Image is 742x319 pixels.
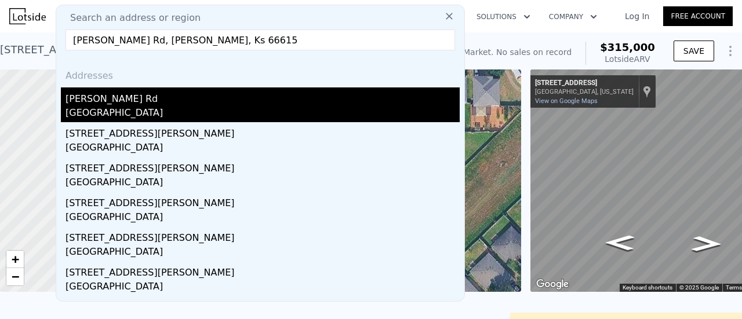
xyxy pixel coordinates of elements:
[66,157,460,175] div: [STREET_ADDRESS][PERSON_NAME]
[679,284,719,291] span: © 2025 Google
[623,284,672,292] button: Keyboard shortcuts
[719,39,742,63] button: Show Options
[533,277,572,292] img: Google
[12,252,19,266] span: +
[66,122,460,141] div: [STREET_ADDRESS][PERSON_NAME]
[61,60,460,87] div: Addresses
[66,106,460,122] div: [GEOGRAPHIC_DATA]
[533,277,572,292] a: Open this area in Google Maps (opens a new window)
[540,6,606,27] button: Company
[61,11,201,25] span: Search an address or region
[449,46,572,58] div: Off Market. No sales on record
[535,97,598,105] a: View on Google Maps
[66,87,460,106] div: [PERSON_NAME] Rd
[66,280,460,296] div: [GEOGRAPHIC_DATA]
[467,6,540,27] button: Solutions
[643,85,651,98] a: Show location on map
[66,226,460,245] div: [STREET_ADDRESS][PERSON_NAME]
[66,245,460,261] div: [GEOGRAPHIC_DATA]
[611,10,663,22] a: Log In
[12,269,19,284] span: −
[66,261,460,280] div: [STREET_ADDRESS][PERSON_NAME]
[726,284,742,291] a: Terms (opens in new tab)
[600,53,655,65] div: Lotside ARV
[66,175,460,192] div: [GEOGRAPHIC_DATA]
[6,268,24,285] a: Zoom out
[6,251,24,268] a: Zoom in
[674,41,714,61] button: SAVE
[66,296,460,314] div: [STREET_ADDRESS][PERSON_NAME]
[600,41,655,53] span: $315,000
[535,88,634,96] div: [GEOGRAPHIC_DATA], [US_STATE]
[535,79,634,88] div: [STREET_ADDRESS]
[663,6,733,26] a: Free Account
[66,192,460,210] div: [STREET_ADDRESS][PERSON_NAME]
[66,210,460,226] div: [GEOGRAPHIC_DATA]
[66,141,460,157] div: [GEOGRAPHIC_DATA]
[679,232,735,255] path: Go Southwest, Billineys Park Dr
[9,8,46,24] img: Lotside
[66,30,455,50] input: Enter an address, city, region, neighborhood or zip code
[593,232,647,254] path: Go Northeast, Billineys Park Dr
